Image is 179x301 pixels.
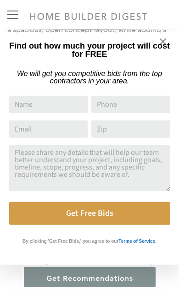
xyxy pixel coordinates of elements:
iframe: Drift Widget Chat Controller [3,235,168,290]
button: Close [147,26,179,58]
strong: Find out how much your project will cost for FREE [9,41,170,59]
input: Email Address [9,120,88,138]
input: Phone [91,96,170,113]
input: Name [9,96,88,113]
button: Get Free Bids [9,202,170,225]
textarea: Comment or Message [9,145,170,191]
em: We will get you competitive bids from the top contractors in your area. [17,70,162,85]
input: Zip [91,120,170,138]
